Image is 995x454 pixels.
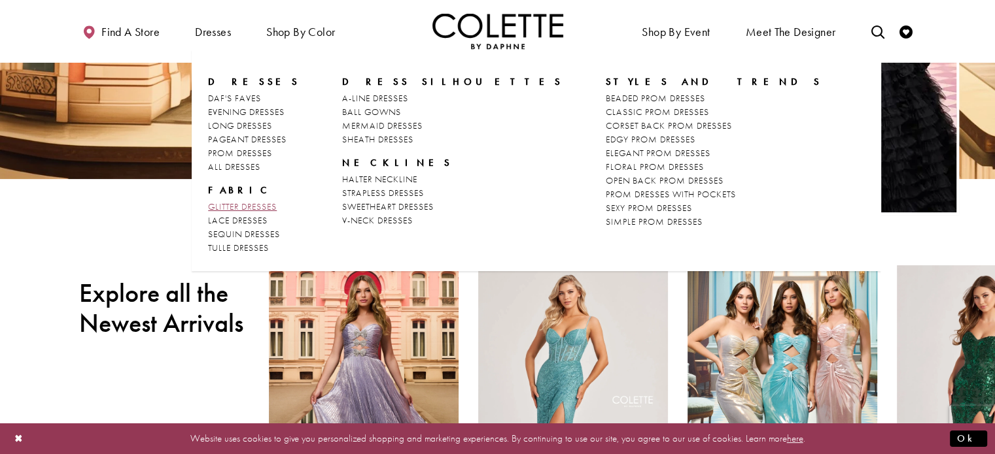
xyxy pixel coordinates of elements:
[263,13,338,49] span: Shop by color
[342,106,401,118] span: BALL GOWNS
[746,25,836,39] span: Meet the designer
[342,173,417,185] span: HALTER NECKLINE
[342,75,563,88] span: DRESS SILHOUETTES
[606,188,736,200] span: PROM DRESSES WITH POCKETS
[208,91,300,105] a: DAF'S FAVES
[606,92,705,104] span: BEADED PROM DRESSES
[342,156,452,169] span: NECKLINES
[208,241,300,255] a: TULLE DRESSES
[342,156,563,169] span: NECKLINES
[8,427,30,450] button: Close Dialog
[742,13,839,49] a: Meet the designer
[208,200,300,214] a: GLITTER DRESSES
[342,186,563,200] a: STRAPLESS DRESSES
[208,214,268,226] span: LACE DRESSES
[606,146,822,160] a: ELEGANT PROM DRESSES
[208,75,300,88] span: Dresses
[342,120,423,131] span: MERMAID DRESSES
[606,106,709,118] span: CLASSIC PROM DRESSES
[208,227,300,241] a: SEQUIN DRESSES
[208,160,300,174] a: ALL DRESSES
[342,214,563,227] a: V-NECK DRESSES
[606,216,703,227] span: SIMPLE PROM DRESSES
[606,105,822,119] a: CLASSIC PROM DRESSES
[432,13,563,49] a: Visit Home Page
[606,120,732,131] span: CORSET BACK PROM DRESSES
[101,25,160,39] span: Find a store
[606,133,695,145] span: EDGY PROM DRESSES
[342,133,413,145] span: SHEATH DRESSES
[606,91,822,105] a: BEADED PROM DRESSES
[79,278,249,338] h2: Explore all the Newest Arrivals
[195,25,231,39] span: Dresses
[787,432,803,445] a: here
[606,119,822,133] a: CORSET BACK PROM DRESSES
[642,25,710,39] span: Shop By Event
[342,187,424,199] span: STRAPLESS DRESSES
[208,106,285,118] span: EVENING DRESSES
[208,146,300,160] a: PROM DRESSES
[208,228,280,240] span: SEQUIN DRESSES
[638,13,713,49] span: Shop By Event
[342,214,413,226] span: V-NECK DRESSES
[208,120,272,131] span: LONG DRESSES
[79,13,163,49] a: Find a store
[208,147,272,159] span: PROM DRESSES
[208,201,277,212] span: GLITTER DRESSES
[606,161,704,172] span: FLORAL PROM DRESSES
[606,133,822,146] a: EDGY PROM DRESSES
[342,91,563,105] a: A-LINE DRESSES
[432,13,563,49] img: Colette by Daphne
[342,92,408,104] span: A-LINE DRESSES
[208,119,300,133] a: LONG DRESSES
[896,13,916,49] a: Check Wishlist
[606,215,822,229] a: SIMPLE PROM DRESSES
[950,430,987,447] button: Submit Dialog
[342,119,563,133] a: MERMAID DRESSES
[606,75,822,88] span: STYLES AND TRENDS
[208,184,273,197] span: FABRIC
[606,202,692,214] span: SEXY PROM DRESSES
[208,242,269,253] span: TULLE DRESSES
[606,147,710,159] span: ELEGANT PROM DRESSES
[342,172,563,186] a: HALTER NECKLINE
[208,133,300,146] a: PAGEANT DRESSES
[192,13,234,49] span: Dresses
[208,161,260,172] span: ALL DRESSES
[606,174,724,186] span: OPEN BACK PROM DRESSES
[208,92,261,104] span: DAF'S FAVES
[606,174,822,187] a: OPEN BACK PROM DRESSES
[867,13,887,49] a: Toggle search
[606,160,822,174] a: FLORAL PROM DRESSES
[342,105,563,119] a: BALL GOWNS
[94,430,901,447] p: Website uses cookies to give you personalized shopping and marketing experiences. By continuing t...
[342,133,563,146] a: SHEATH DRESSES
[208,105,300,119] a: EVENING DRESSES
[606,201,822,215] a: SEXY PROM DRESSES
[342,201,434,212] span: SWEETHEART DRESSES
[606,187,822,201] a: PROM DRESSES WITH POCKETS
[342,200,563,214] a: SWEETHEART DRESSES
[208,133,287,145] span: PAGEANT DRESSES
[266,25,335,39] span: Shop by color
[208,184,300,197] span: FABRIC
[208,214,300,227] a: LACE DRESSES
